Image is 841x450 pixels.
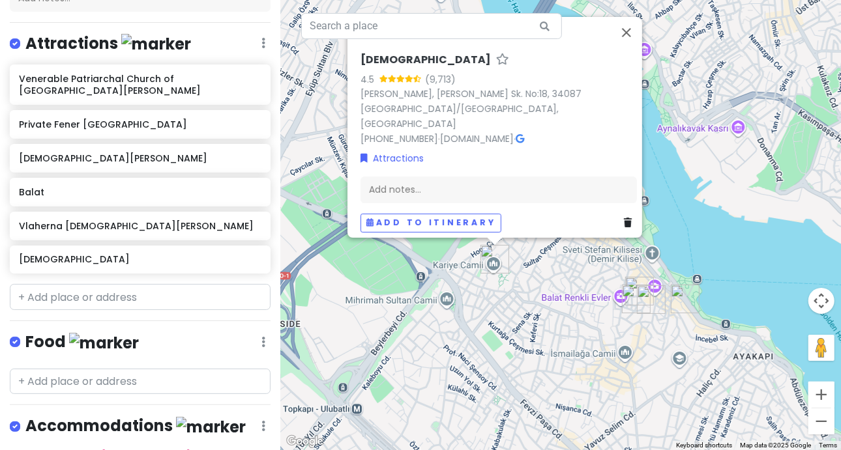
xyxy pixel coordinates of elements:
button: Zoom out [808,408,834,434]
h6: [DEMOGRAPHIC_DATA][PERSON_NAME] [19,152,261,164]
div: Private Fener Greek High School [632,280,671,319]
div: Venerable Patriarchal Church of Saint George [666,279,705,318]
div: Kariye Mosque [475,240,514,279]
i: Google Maps [516,134,524,143]
a: Open this area in Google Maps (opens a new window) [284,433,327,450]
button: Keyboard shortcuts [676,441,732,450]
img: marker [121,34,191,54]
div: (9,713) [425,72,456,86]
h6: [DEMOGRAPHIC_DATA] [361,53,491,67]
a: Terms (opens in new tab) [819,442,837,449]
input: + Add place or address [10,284,271,310]
h4: Attractions [25,33,191,55]
input: + Add place or address [10,369,271,395]
div: Virgin Mary Greek Orthodox Church [620,272,659,311]
button: Zoom in [808,382,834,408]
h6: [DEMOGRAPHIC_DATA] [19,253,261,265]
button: Drag Pegman onto the map to open Street View [808,335,834,361]
button: Map camera controls [808,288,834,314]
div: Balat [617,279,656,318]
a: Delete place [624,216,637,230]
div: 4.5 [361,72,379,86]
a: Star place [496,53,509,67]
div: Add notes... [361,176,637,203]
input: Search a place [301,13,562,39]
span: Map data ©2025 Google [740,442,811,449]
a: [PERSON_NAME], [PERSON_NAME] Sk. No:18, 34087 [GEOGRAPHIC_DATA]/[GEOGRAPHIC_DATA], [GEOGRAPHIC_DATA] [361,87,582,130]
a: [PHONE_NUMBER] [361,132,438,145]
h6: Vlaherna [DEMOGRAPHIC_DATA][PERSON_NAME] [19,220,261,232]
h4: Accommodations [25,415,246,437]
button: Close [611,17,642,48]
img: marker [176,417,246,437]
img: Google [284,433,327,450]
h6: Venerable Patriarchal Church of [GEOGRAPHIC_DATA][PERSON_NAME] [19,73,261,96]
a: [DOMAIN_NAME] [440,132,514,145]
a: Attractions [361,151,424,165]
button: Add to itinerary [361,214,501,232]
h6: Private Fener [GEOGRAPHIC_DATA] [19,119,261,130]
h6: Balat [19,186,261,198]
img: marker [69,333,139,353]
div: · · [361,53,637,146]
h4: Food [25,331,139,353]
